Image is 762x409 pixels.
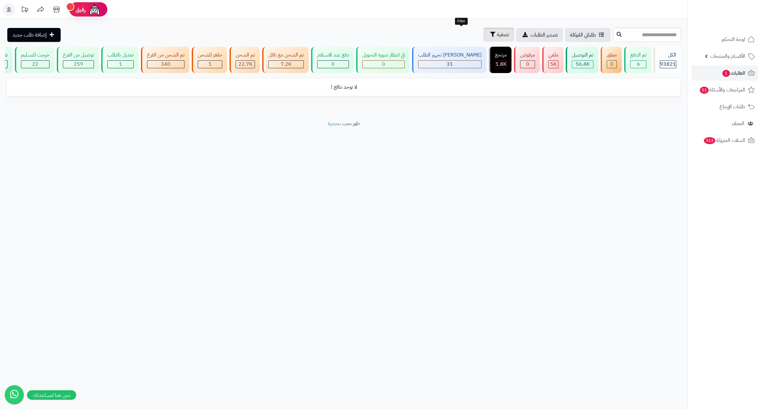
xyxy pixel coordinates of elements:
[269,61,304,68] div: 7223
[565,28,611,42] a: طلباتي المُوكلة
[228,47,261,73] a: تم الشحن 22.7K
[704,137,715,144] span: 313
[484,28,514,42] button: تصفية
[732,119,744,128] span: العملاء
[238,60,252,68] span: 22.7K
[631,61,646,68] div: 6
[692,82,758,97] a: المراجعات والأسئلة53
[692,32,758,47] a: لوحة التحكم
[637,60,640,68] span: 6
[447,60,453,68] span: 31
[692,116,758,131] a: العملاء
[607,51,617,59] div: معلق
[317,61,349,68] div: 0
[418,51,482,59] div: [PERSON_NAME] تجهيز الطلب
[14,47,56,73] a: خرجت للتسليم 22
[7,28,61,42] a: إضافة طلب جديد
[63,61,94,68] div: 259
[719,102,745,111] span: طلبات الإرجاع
[119,60,122,68] span: 1
[236,51,255,59] div: تم الشحن
[161,60,170,68] span: 340
[496,60,506,68] span: 1.8K
[261,47,310,73] a: تم الشحن مع ناقل 7.2K
[692,99,758,114] a: طلبات الإرجاع
[520,61,535,68] div: 0
[418,61,481,68] div: 31
[722,70,730,77] span: 1
[660,60,676,68] span: 93821
[17,3,33,17] a: تحديثات المنصة
[692,133,758,148] a: السلات المتروكة313
[209,60,212,68] span: 1
[411,47,488,73] a: [PERSON_NAME] تجهيز الطلب 31
[572,61,593,68] div: 56388
[623,47,652,73] a: تم الدفع 6
[140,47,190,73] a: تم الشحن من الفرع 340
[21,51,50,59] div: خرجت للتسليم
[513,47,541,73] a: مرفوض 0
[497,31,509,38] span: تصفية
[88,3,101,16] img: ai-face.png
[382,60,385,68] span: 0
[550,60,557,68] span: 5K
[599,47,623,73] a: معلق 0
[331,60,335,68] span: 0
[76,6,86,13] span: رفيق
[362,51,405,59] div: في انتظار صورة التحويل
[56,47,100,73] a: توصيل من الفرع 259
[520,51,535,59] div: مرفوض
[317,51,349,59] div: دفع عند الاستلام
[355,47,411,73] a: في انتظار صورة التحويل 0
[572,51,593,59] div: تم التوصيل
[700,87,709,94] span: 53
[32,60,38,68] span: 22
[281,60,291,68] span: 7.2K
[100,47,140,73] a: تعديل بالطلب 1
[541,47,565,73] a: ملغي 5K
[548,51,558,59] div: ملغي
[610,60,613,68] span: 0
[21,61,49,68] div: 22
[363,61,404,68] div: 0
[198,51,222,59] div: جاهز للشحن
[722,35,745,44] span: لوحة التحكم
[108,61,133,68] div: 1
[63,51,94,59] div: توصيل من الفرع
[455,18,468,25] div: Filter
[147,51,184,59] div: تم الشحن من الفرع
[268,51,304,59] div: تم الشحن مع ناقل
[310,47,355,73] a: دفع عند الاستلام 0
[74,60,83,68] span: 259
[531,31,558,39] span: تصدير الطلبات
[565,47,599,73] a: تم التوصيل 56.4K
[198,61,222,68] div: 1
[699,85,745,94] span: المراجعات والأسئلة
[703,136,745,145] span: السلات المتروكة
[495,61,506,68] div: 1798
[692,65,758,81] a: الطلبات1
[190,47,228,73] a: جاهز للشحن 1
[570,31,596,39] span: طلباتي المُوكلة
[549,61,558,68] div: 4950
[495,51,507,59] div: مرتجع
[630,51,646,59] div: تم الدفع
[12,31,47,39] span: إضافة طلب جديد
[607,61,617,68] div: 0
[652,47,682,73] a: الكل93821
[710,52,745,61] span: الأقسام والمنتجات
[576,60,590,68] span: 56.4K
[147,61,184,68] div: 340
[7,78,681,96] td: لا توجد نتائج !
[107,51,134,59] div: تعديل بالطلب
[526,60,529,68] span: 0
[722,69,745,77] span: الطلبات
[328,120,339,127] a: متجرة
[236,61,255,68] div: 22733
[516,28,563,42] a: تصدير الطلبات
[488,47,513,73] a: مرتجع 1.8K
[660,51,676,59] div: الكل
